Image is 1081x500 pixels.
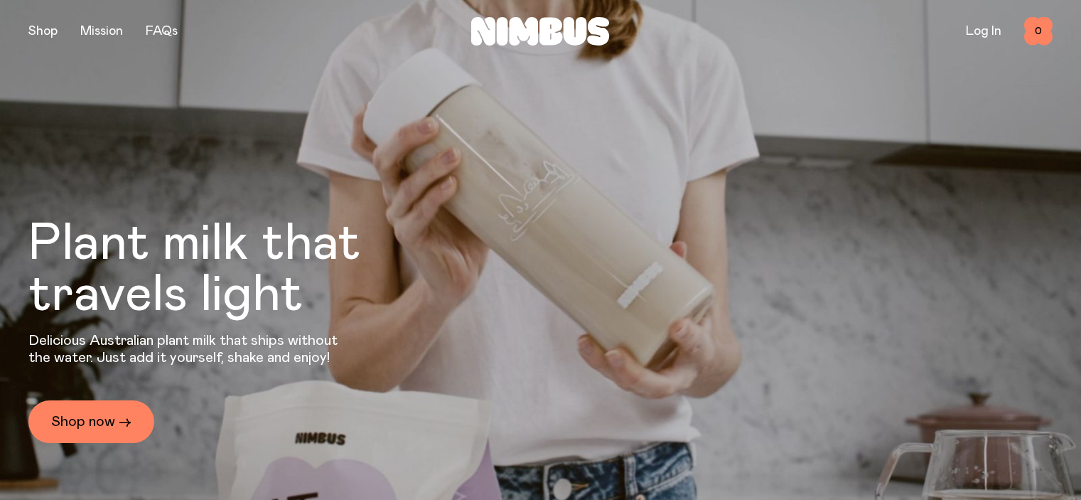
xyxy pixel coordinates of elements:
[28,332,347,366] p: Delicious Australian plant milk that ships without the water. Just add it yourself, shake and enjoy!
[80,25,123,38] a: Mission
[146,25,178,38] a: FAQs
[28,218,438,321] h1: Plant milk that travels light
[966,25,1001,38] a: Log In
[28,400,154,443] a: Shop now →
[1024,17,1053,46] button: 0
